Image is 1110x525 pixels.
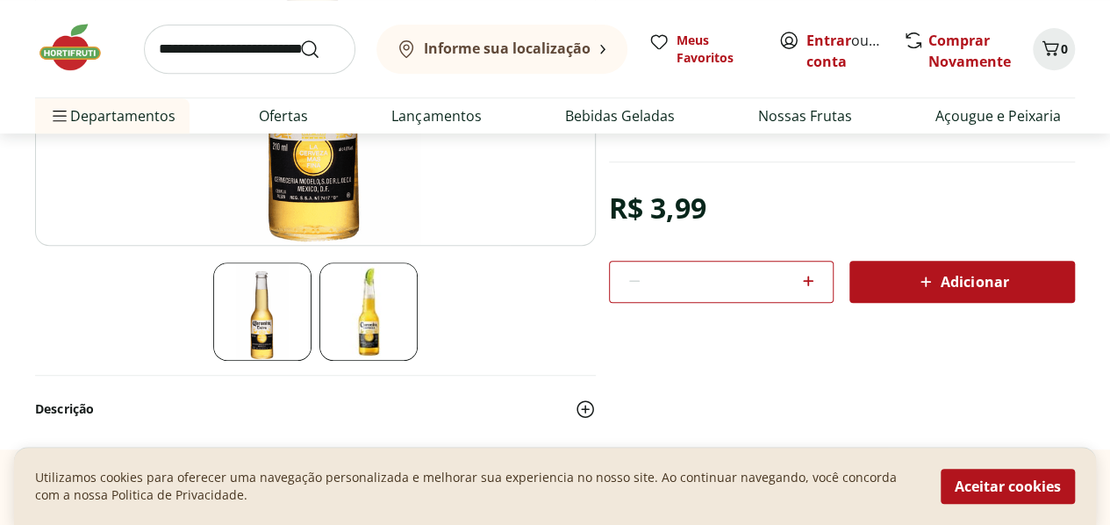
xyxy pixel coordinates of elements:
[677,32,757,67] span: Meus Favoritos
[928,31,1011,71] a: Comprar Novamente
[319,262,418,361] img: Cerveja Coronita Extra Long Neck 210ml
[806,30,884,72] span: ou
[609,183,706,233] div: R$ 3,99
[391,105,481,126] a: Lançamentos
[144,25,355,74] input: search
[565,105,675,126] a: Bebidas Geladas
[1061,40,1068,57] span: 0
[259,105,308,126] a: Ofertas
[299,39,341,60] button: Submit Search
[35,390,596,428] button: Descrição
[49,95,70,137] button: Menu
[1033,28,1075,70] button: Carrinho
[376,25,627,74] button: Informe sua localização
[424,39,591,58] b: Informe sua localização
[935,105,1061,126] a: Açougue e Peixaria
[849,261,1075,303] button: Adicionar
[213,262,312,361] img: Cerveja Coronita Extra Long Neck 210ml
[806,31,851,50] a: Entrar
[648,32,757,67] a: Meus Favoritos
[35,21,123,74] img: Hortifruti
[806,31,903,71] a: Criar conta
[35,469,920,504] p: Utilizamos cookies para oferecer uma navegação personalizada e melhorar sua experiencia no nosso ...
[758,105,852,126] a: Nossas Frutas
[941,469,1075,504] button: Aceitar cookies
[49,95,175,137] span: Departamentos
[915,271,1008,292] span: Adicionar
